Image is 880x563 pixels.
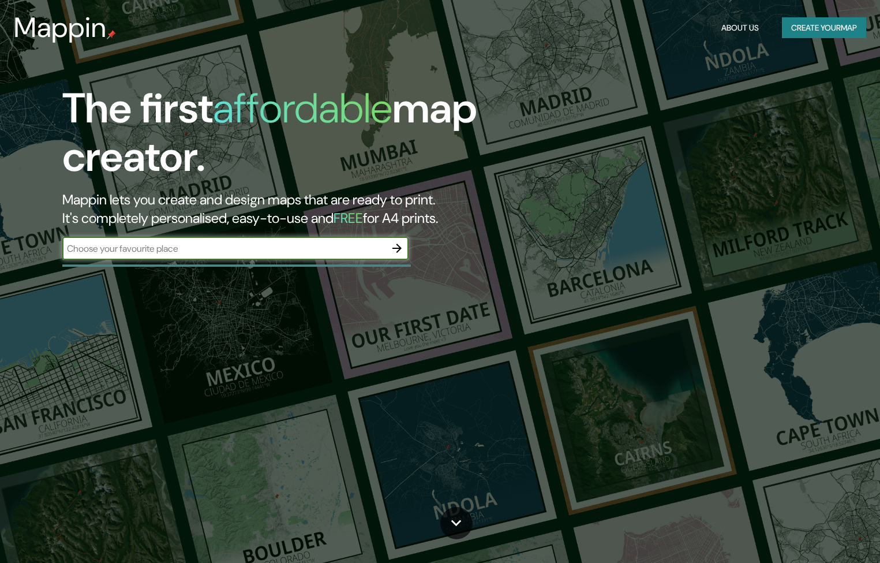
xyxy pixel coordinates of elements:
[782,17,866,39] button: Create yourmap
[334,209,363,227] h5: FREE
[62,84,503,191] h1: The first map creator.
[717,17,763,39] button: About Us
[777,518,867,550] iframe: Help widget launcher
[213,81,392,135] h1: affordable
[62,242,385,255] input: Choose your favourite place
[14,12,107,44] h3: Mappin
[62,191,503,228] h2: Mappin lets you create and design maps that are ready to print. It's completely personalised, eas...
[107,30,116,39] img: mappin-pin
